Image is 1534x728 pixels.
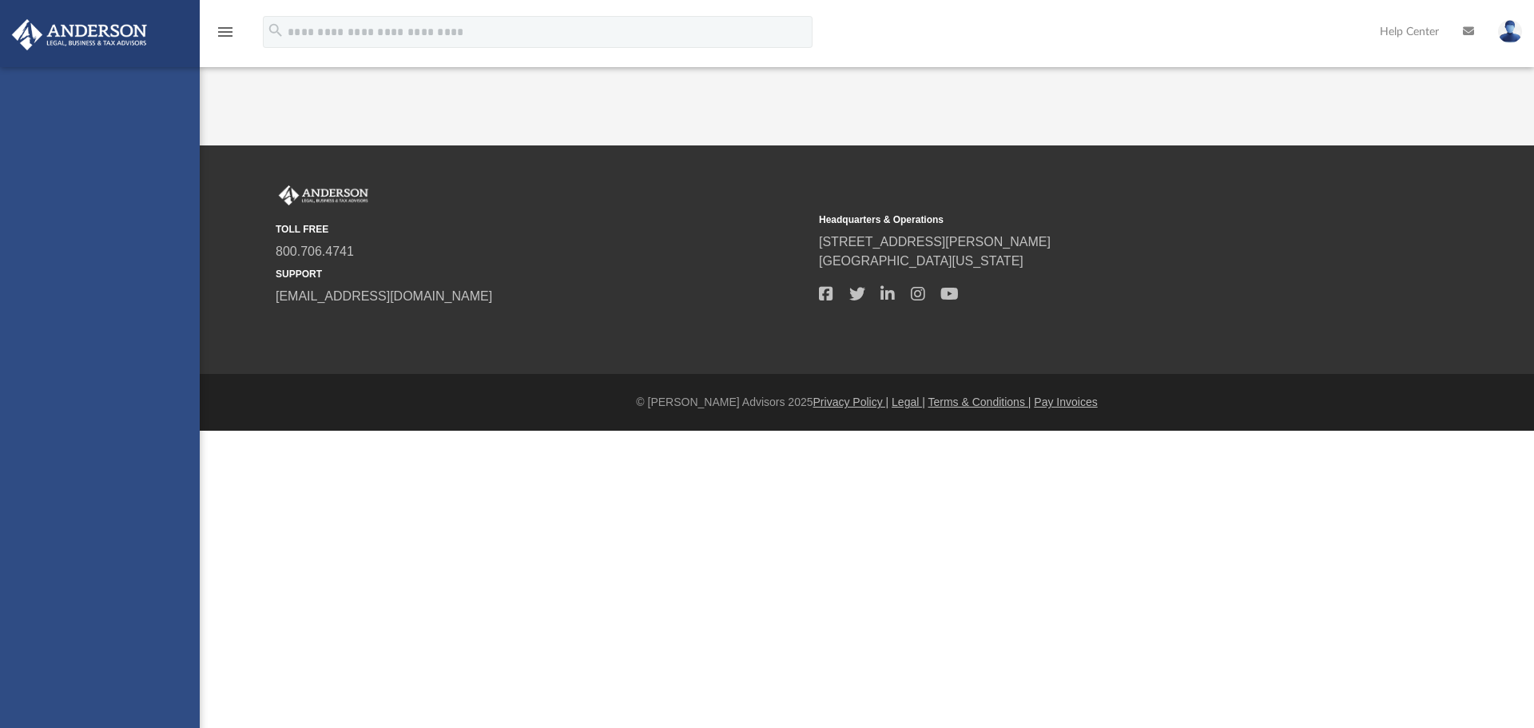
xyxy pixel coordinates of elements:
a: [EMAIL_ADDRESS][DOMAIN_NAME] [276,289,492,303]
small: Headquarters & Operations [819,213,1351,227]
a: Terms & Conditions | [928,396,1031,408]
a: Pay Invoices [1034,396,1097,408]
small: TOLL FREE [276,222,808,237]
i: search [267,22,284,39]
img: Anderson Advisors Platinum Portal [7,19,152,50]
div: © [PERSON_NAME] Advisors 2025 [200,394,1534,411]
a: Legal | [892,396,925,408]
a: [STREET_ADDRESS][PERSON_NAME] [819,235,1051,249]
i: menu [216,22,235,42]
a: 800.706.4741 [276,245,354,258]
a: menu [216,30,235,42]
a: Privacy Policy | [813,396,889,408]
small: SUPPORT [276,267,808,281]
img: User Pic [1498,20,1522,43]
img: Anderson Advisors Platinum Portal [276,185,372,206]
a: [GEOGRAPHIC_DATA][US_STATE] [819,254,1023,268]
